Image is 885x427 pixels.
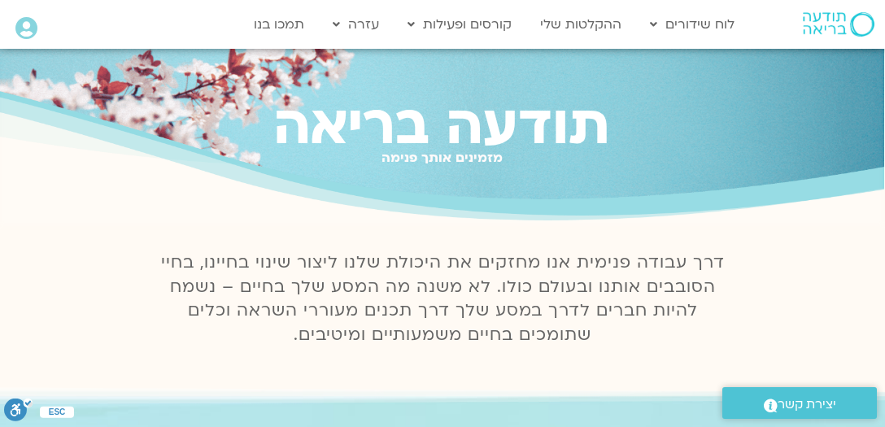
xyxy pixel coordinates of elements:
a: יצירת קשר [722,387,877,419]
p: דרך עבודה פנימית אנו מחזקים את היכולת שלנו ליצור שינוי בחיינו, בחיי הסובבים אותנו ובעולם כולו. לא... [151,251,734,348]
img: תודעה בריאה [803,12,874,37]
a: לוח שידורים [642,9,743,40]
a: ההקלטות שלי [532,9,630,40]
a: עזרה [325,9,387,40]
a: תמכו בנו [246,9,312,40]
span: יצירת קשר [778,394,836,416]
a: קורסים ופעילות [399,9,520,40]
